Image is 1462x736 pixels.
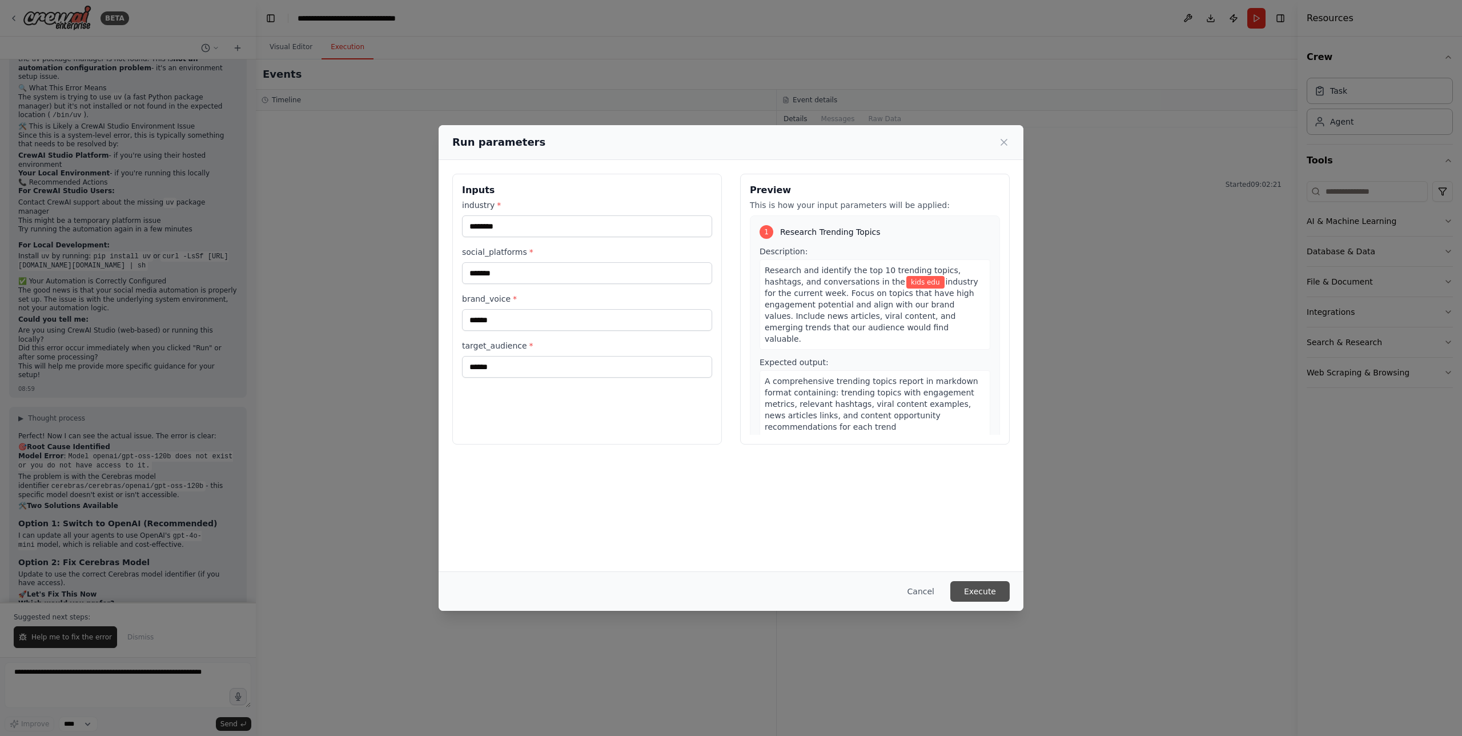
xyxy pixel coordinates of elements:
h3: Inputs [462,183,712,197]
span: Description: [760,247,808,256]
label: industry [462,199,712,211]
span: Research and identify the top 10 trending topics, hashtags, and conversations in the [765,266,961,286]
span: industry for the current week. Focus on topics that have high engagement potential and align with... [765,277,978,343]
label: brand_voice [462,293,712,305]
span: Expected output: [760,358,829,367]
span: Variable: industry [906,276,945,289]
p: This is how your input parameters will be applied: [750,199,1000,211]
button: Cancel [898,581,943,602]
h2: Run parameters [452,134,545,150]
label: target_audience [462,340,712,351]
h3: Preview [750,183,1000,197]
span: A comprehensive trending topics report in markdown format containing: trending topics with engage... [765,377,978,431]
div: 1 [760,225,773,239]
button: Execute [950,581,1010,602]
span: Research Trending Topics [780,226,881,238]
label: social_platforms [462,246,712,258]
